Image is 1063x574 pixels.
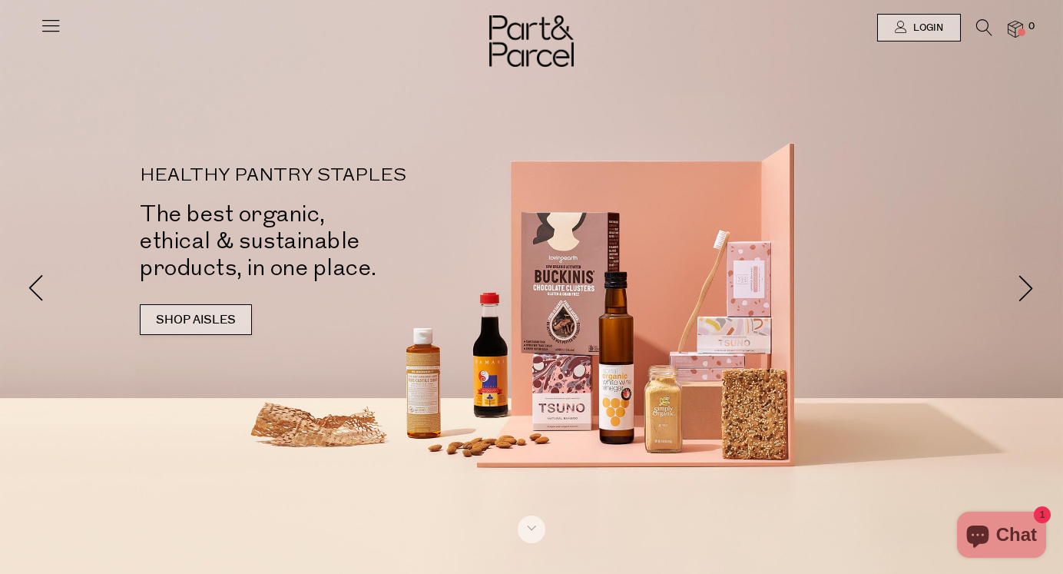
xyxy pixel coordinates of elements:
span: 0 [1025,20,1038,34]
a: Login [877,14,961,41]
h2: The best organic, ethical & sustainable products, in one place. [140,201,555,281]
inbox-online-store-chat: Shopify online store chat [952,512,1051,562]
a: SHOP AISLES [140,304,252,335]
a: 0 [1008,21,1023,37]
p: HEALTHY PANTRY STAPLES [140,167,555,185]
span: Login [909,22,943,35]
img: Part&Parcel [489,15,574,67]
